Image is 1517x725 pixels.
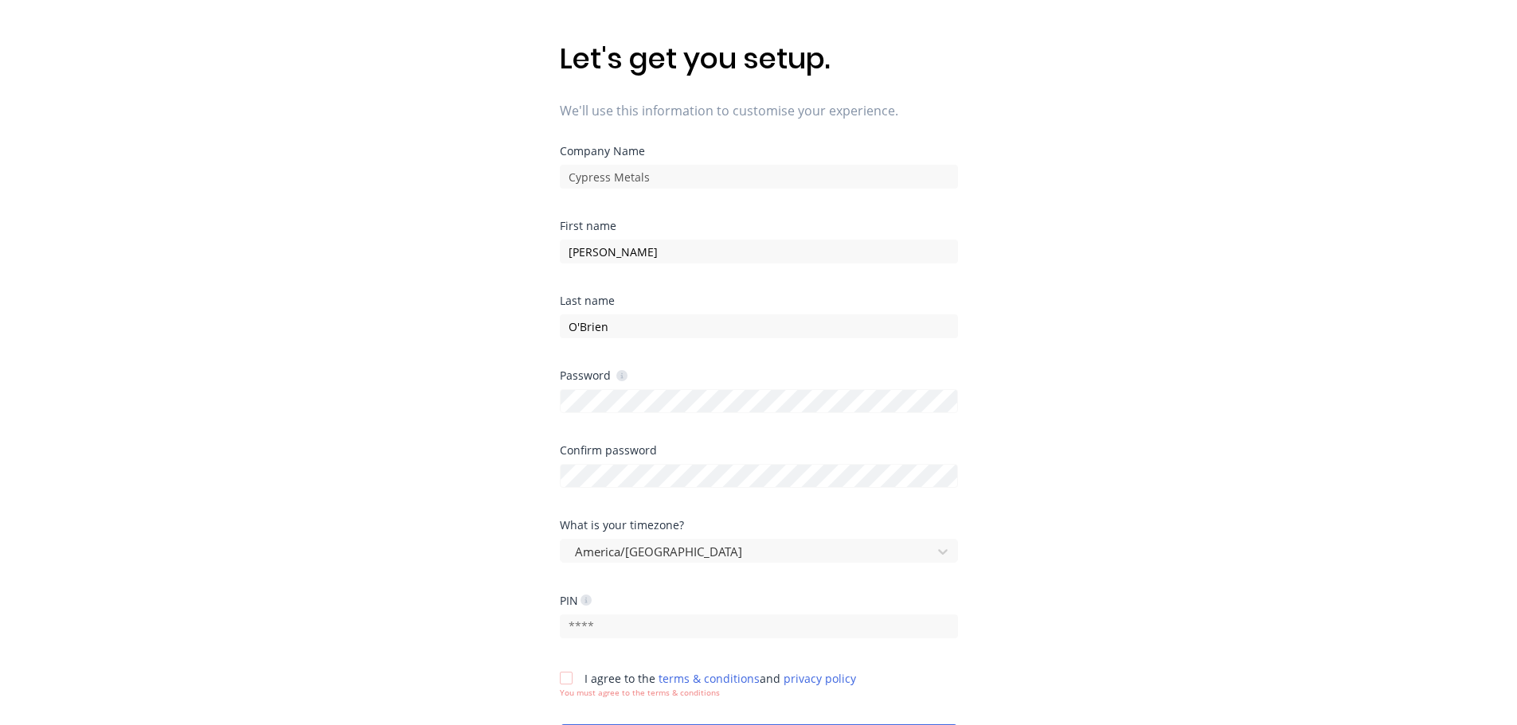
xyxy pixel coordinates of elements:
div: Password [560,368,628,383]
h1: Let's get you setup. [560,41,958,76]
div: First name [560,220,958,232]
div: You must agree to the terms & conditions [560,687,856,699]
span: I agree to the and [585,671,856,686]
div: Last name [560,295,958,306]
div: What is your timezone? [560,520,958,531]
a: terms & conditions [659,671,760,686]
div: Confirm password [560,445,958,456]
div: Company Name [560,146,958,157]
span: We'll use this information to customise your experience. [560,101,958,120]
div: PIN [560,593,592,608]
a: privacy policy [784,671,856,686]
